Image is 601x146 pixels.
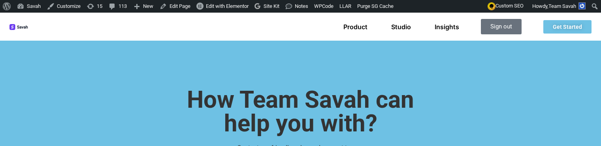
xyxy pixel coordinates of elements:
[435,23,459,31] a: Insights
[553,24,582,30] span: Get Started
[343,23,367,31] a: Product
[548,3,576,9] span: Team Savah
[543,20,592,34] a: Get Started
[206,3,249,9] span: Edit with Elementor
[75,88,526,135] h2: How Team Savah can help you with?
[264,3,279,9] span: Site Kit
[343,23,459,31] nav: Menu
[481,19,522,34] a: Sign out
[490,24,512,30] span: Sign out
[391,23,411,31] a: Studio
